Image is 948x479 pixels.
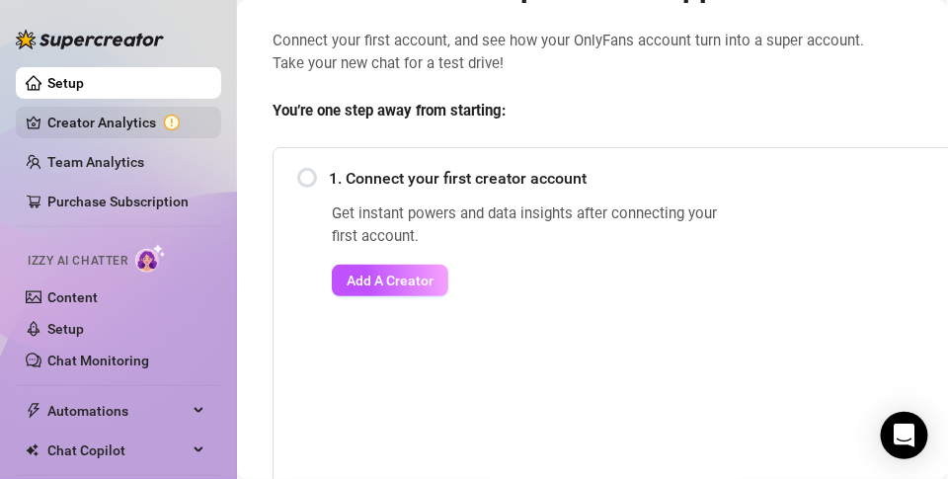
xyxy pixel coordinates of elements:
[332,265,448,296] button: Add A Creator
[16,30,164,49] img: logo-BBDzfeDw.svg
[47,154,144,170] a: Team Analytics
[332,202,730,249] span: Get instant powers and data insights after connecting your first account.
[881,412,928,459] div: Open Intercom Messenger
[47,194,189,209] a: Purchase Subscription
[47,353,149,368] a: Chat Monitoring
[47,289,98,305] a: Content
[26,443,39,457] img: Chat Copilot
[135,244,166,273] img: AI Chatter
[347,273,434,288] span: Add A Creator
[47,435,188,466] span: Chat Copilot
[47,107,205,138] a: Creator Analytics exclamation-circle
[26,403,41,419] span: thunderbolt
[47,395,188,427] span: Automations
[47,321,84,337] a: Setup
[47,75,84,91] a: Setup
[273,102,506,120] strong: You’re one step away from starting:
[332,265,730,296] a: Add A Creator
[28,252,127,271] span: Izzy AI Chatter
